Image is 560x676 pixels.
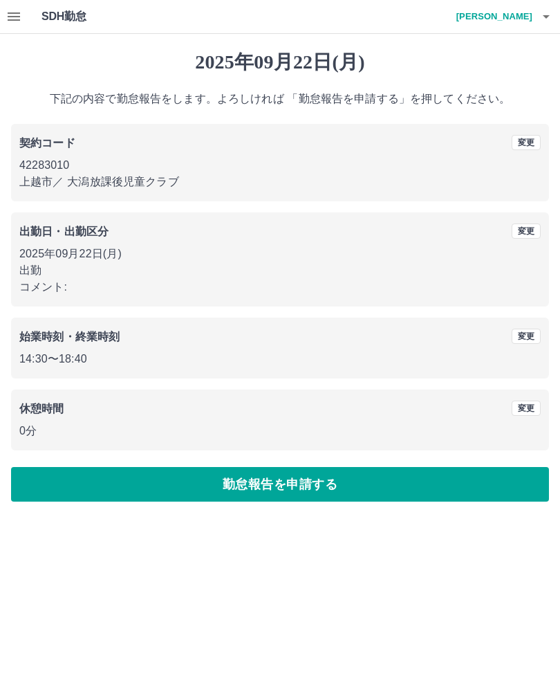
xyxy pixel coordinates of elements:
[19,246,541,262] p: 2025年09月22日(月)
[512,223,541,239] button: 変更
[11,51,549,74] h1: 2025年09月22日(月)
[19,423,541,439] p: 0分
[19,137,75,149] b: 契約コード
[512,329,541,344] button: 変更
[19,262,541,279] p: 出勤
[19,226,109,237] b: 出勤日・出勤区分
[512,135,541,150] button: 変更
[19,351,541,367] p: 14:30 〜 18:40
[19,174,541,190] p: 上越市 ／ 大潟放課後児童クラブ
[19,331,120,342] b: 始業時刻・終業時刻
[19,279,541,295] p: コメント:
[19,157,541,174] p: 42283010
[19,403,64,414] b: 休憩時間
[11,91,549,107] p: 下記の内容で勤怠報告をします。よろしければ 「勤怠報告を申請する」を押してください。
[11,467,549,502] button: 勤怠報告を申請する
[512,401,541,416] button: 変更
